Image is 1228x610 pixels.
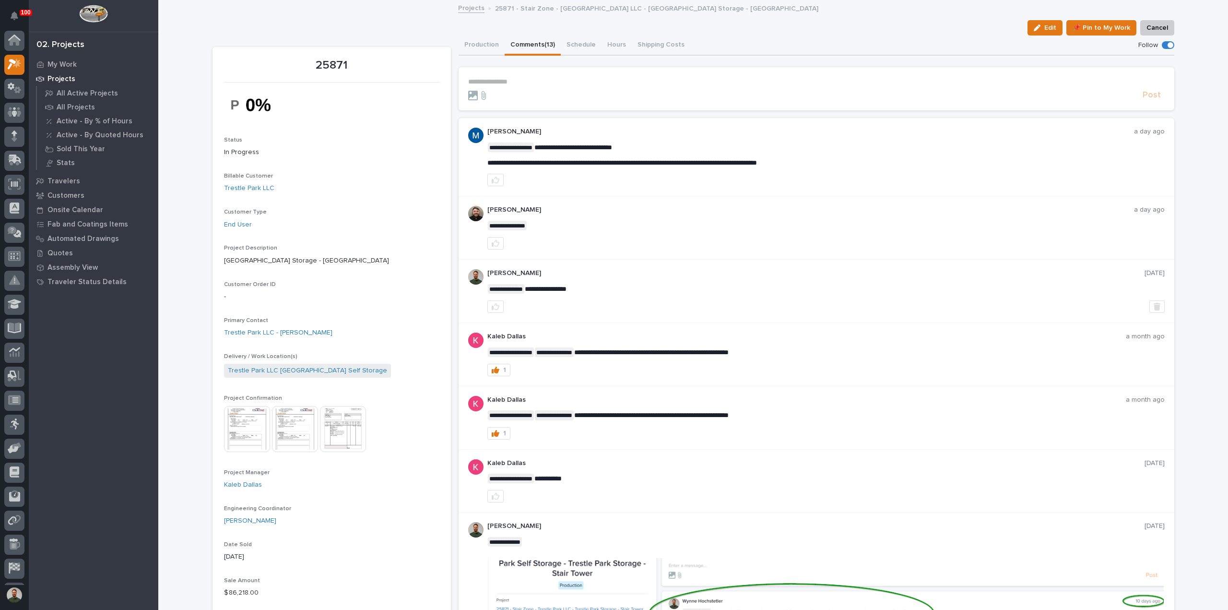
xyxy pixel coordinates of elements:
[57,131,143,140] p: Active - By Quoted Hours
[29,174,158,188] a: Travelers
[224,354,297,359] span: Delivery / Work Location(s)
[487,364,510,376] button: 1
[37,114,158,128] a: Active - By % of Hours
[487,490,504,502] button: like this post
[487,206,1134,214] p: [PERSON_NAME]
[12,12,24,27] div: Notifications100
[224,173,273,179] span: Billable Customer
[79,5,107,23] img: Workspace Logo
[1145,522,1165,530] p: [DATE]
[487,128,1134,136] p: [PERSON_NAME]
[21,9,31,16] p: 100
[224,328,332,338] a: Trestle Park LLC - [PERSON_NAME]
[47,263,98,272] p: Assembly View
[4,6,24,26] button: Notifications
[224,588,439,598] p: $ 86,218.00
[37,156,158,169] a: Stats
[224,552,439,562] p: [DATE]
[47,220,128,229] p: Fab and Coatings Items
[57,103,95,112] p: All Projects
[224,183,274,193] a: Trestle Park LLC
[468,522,484,538] img: AATXAJw4slNr5ea0WduZQVIpKGhdapBAGQ9xVsOeEvl5=s96-c
[37,86,158,100] a: All Active Projects
[468,396,484,411] img: ACg8ocJFQJZtOpq0mXhEl6L5cbQXDkmdPAf0fdoBPnlMfqfX=s96-c
[224,282,276,287] span: Customer Order ID
[224,220,252,230] a: End User
[47,177,80,186] p: Travelers
[1134,206,1165,214] p: a day ago
[224,480,262,490] a: Kaleb Dallas
[487,427,510,440] button: 1
[224,147,439,157] p: In Progress
[29,188,158,203] a: Customers
[1044,24,1056,32] span: Edit
[29,57,158,72] a: My Work
[1149,300,1165,313] button: Delete post
[458,2,484,13] a: Projects
[487,174,504,186] button: like this post
[1139,90,1165,101] button: Post
[1138,41,1158,49] p: Follow
[487,269,1145,277] p: [PERSON_NAME]
[47,235,119,243] p: Automated Drawings
[37,128,158,142] a: Active - By Quoted Hours
[47,249,73,258] p: Quotes
[224,88,296,121] img: fzSJE1aJbJFbWGb-rGzrQa_lpjA2eXx1ncAacJOhIJs
[487,237,504,250] button: like this post
[29,72,158,86] a: Projects
[29,203,158,217] a: Onsite Calendar
[36,40,84,50] div: 02. Projects
[1140,20,1174,36] button: Cancel
[37,142,158,155] a: Sold This Year
[1145,459,1165,467] p: [DATE]
[468,128,484,143] img: ACg8ocIvjV8JvZpAypjhyiWMpaojd8dqkqUuCyfg92_2FdJdOC49qw=s96-c
[503,430,506,437] div: 1
[1145,269,1165,277] p: [DATE]
[29,275,158,289] a: Traveler Status Details
[224,470,270,476] span: Project Manager
[224,542,252,548] span: Date Sold
[1146,22,1168,34] span: Cancel
[224,516,276,526] a: [PERSON_NAME]
[1073,22,1130,34] span: 📌 Pin to My Work
[487,300,504,313] button: like this post
[224,59,439,72] p: 25871
[224,209,267,215] span: Customer Type
[29,260,158,275] a: Assembly View
[47,206,103,215] p: Onsite Calendar
[505,36,561,56] button: Comments (13)
[503,367,506,373] div: 1
[47,191,84,200] p: Customers
[57,117,132,126] p: Active - By % of Hours
[29,217,158,231] a: Fab and Coatings Items
[57,89,118,98] p: All Active Projects
[632,36,690,56] button: Shipping Costs
[1143,90,1161,101] span: Post
[1066,20,1136,36] button: 📌 Pin to My Work
[1134,128,1165,136] p: a day ago
[1126,396,1165,404] p: a month ago
[224,256,439,266] p: [GEOGRAPHIC_DATA] Storage - [GEOGRAPHIC_DATA]
[29,246,158,260] a: Quotes
[47,278,127,287] p: Traveler Status Details
[224,245,277,251] span: Project Description
[224,318,268,323] span: Primary Contact
[224,395,282,401] span: Project Confirmation
[224,578,260,584] span: Sale Amount
[487,396,1126,404] p: Kaleb Dallas
[57,159,75,167] p: Stats
[224,137,242,143] span: Status
[1027,20,1063,36] button: Edit
[47,60,77,69] p: My Work
[29,231,158,246] a: Automated Drawings
[495,2,818,13] p: 25871 - Stair Zone - [GEOGRAPHIC_DATA] LLC - [GEOGRAPHIC_DATA] Storage - [GEOGRAPHIC_DATA]
[224,506,291,512] span: Engineering Coordinator
[1126,333,1165,341] p: a month ago
[468,206,484,221] img: ACg8ocLB2sBq07NhafZLDpfZztpbDqa4HYtD3rBf5LhdHf4k=s96-c
[4,585,24,605] button: users-avatar
[487,459,1145,467] p: Kaleb Dallas
[602,36,632,56] button: Hours
[487,522,1145,530] p: [PERSON_NAME]
[57,145,105,154] p: Sold This Year
[37,100,158,114] a: All Projects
